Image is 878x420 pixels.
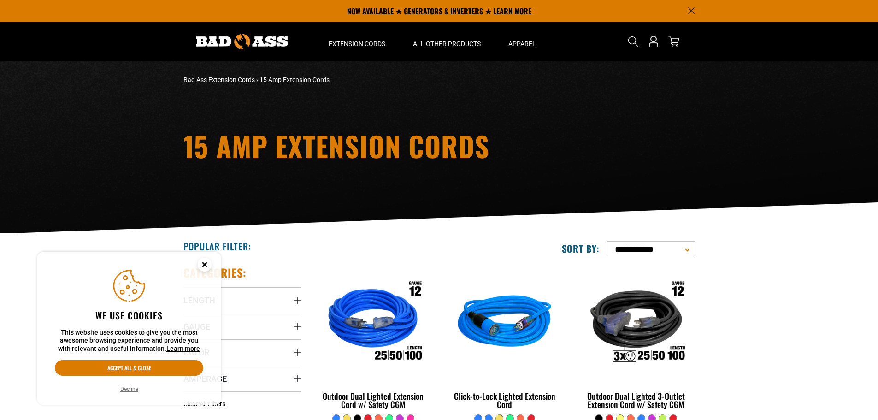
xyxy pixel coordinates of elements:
[259,76,330,83] span: 15 Amp Extension Cords
[413,40,481,48] span: All Other Products
[183,132,520,160] h1: 15 Amp Extension Cords
[508,40,536,48] span: Apparel
[626,34,641,49] summary: Search
[183,287,301,313] summary: Length
[446,392,563,408] div: Click-to-Lock Lighted Extension Cord
[183,366,301,391] summary: Amperage
[183,400,225,408] span: Clear All Filters
[315,270,431,376] img: Outdoor Dual Lighted Extension Cord w/ Safety CGM
[447,270,563,376] img: blue
[329,40,385,48] span: Extension Cords
[183,76,255,83] a: Bad Ass Extension Cords
[495,22,550,61] summary: Apparel
[118,385,141,394] button: Decline
[577,266,695,414] a: Outdoor Dual Lighted 3-Outlet Extension Cord w/ Safety CGM Outdoor Dual Lighted 3-Outlet Extensio...
[183,314,301,339] summary: Gauge
[55,329,203,353] p: This website uses cookies to give you the most awesome browsing experience and provide you with r...
[55,309,203,321] h2: We use cookies
[315,392,432,408] div: Outdoor Dual Lighted Extension Cord w/ Safety CGM
[315,266,432,414] a: Outdoor Dual Lighted Extension Cord w/ Safety CGM Outdoor Dual Lighted Extension Cord w/ Safety CGM
[315,22,399,61] summary: Extension Cords
[196,34,288,49] img: Bad Ass Extension Cords
[37,252,221,406] aside: Cookie Consent
[55,360,203,376] button: Accept all & close
[183,339,301,365] summary: Color
[562,243,600,254] label: Sort by:
[256,76,258,83] span: ›
[166,345,200,352] a: Learn more
[183,240,251,252] h2: Popular Filter:
[446,266,563,414] a: blue Click-to-Lock Lighted Extension Cord
[578,270,694,376] img: Outdoor Dual Lighted 3-Outlet Extension Cord w/ Safety CGM
[399,22,495,61] summary: All Other Products
[183,75,520,85] nav: breadcrumbs
[577,392,695,408] div: Outdoor Dual Lighted 3-Outlet Extension Cord w/ Safety CGM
